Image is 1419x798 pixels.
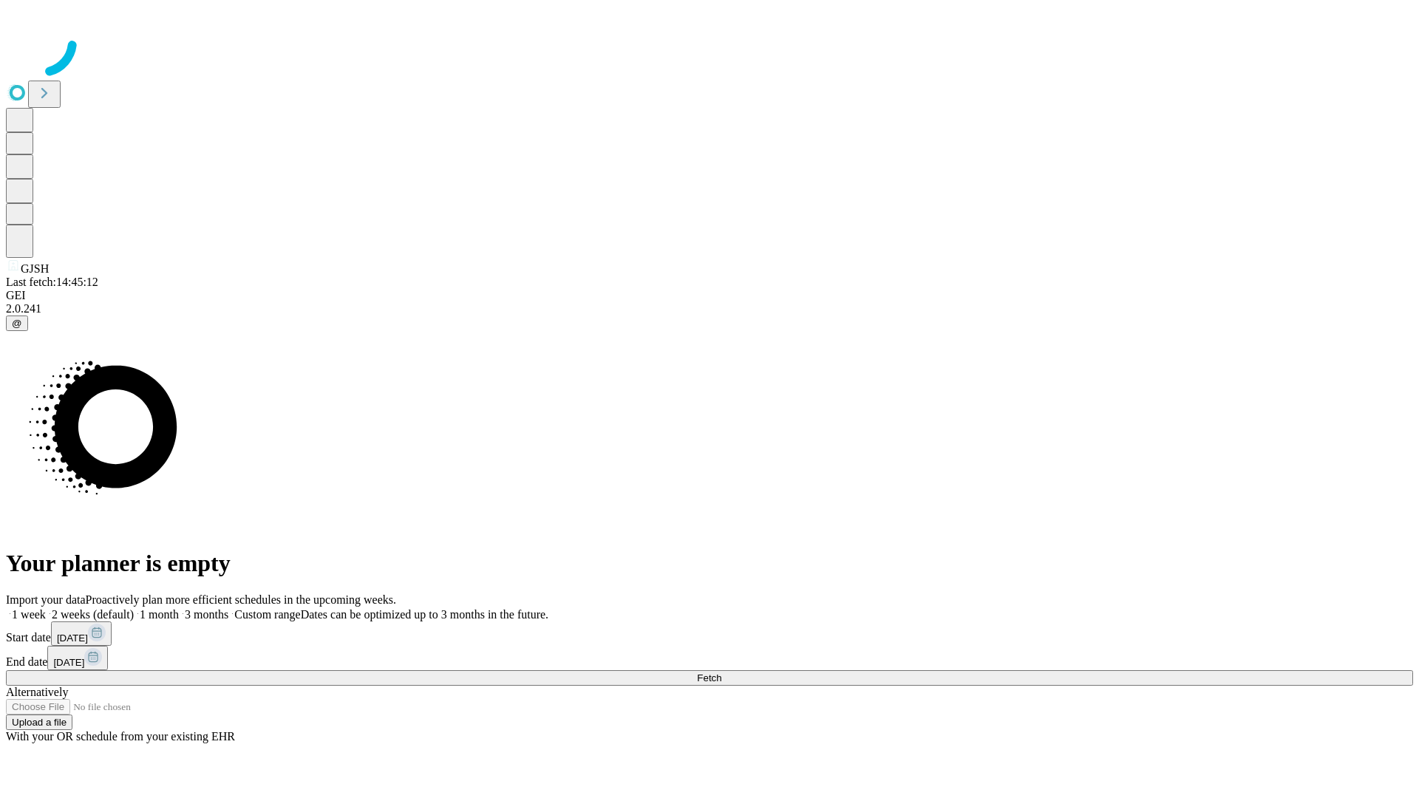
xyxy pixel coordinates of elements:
[12,318,22,329] span: @
[301,608,548,621] span: Dates can be optimized up to 3 months in the future.
[51,621,112,646] button: [DATE]
[57,632,88,644] span: [DATE]
[185,608,228,621] span: 3 months
[6,550,1413,577] h1: Your planner is empty
[21,262,49,275] span: GJSH
[6,686,68,698] span: Alternatively
[12,608,46,621] span: 1 week
[6,621,1413,646] div: Start date
[6,730,235,743] span: With your OR schedule from your existing EHR
[6,276,98,288] span: Last fetch: 14:45:12
[6,646,1413,670] div: End date
[6,715,72,730] button: Upload a file
[234,608,300,621] span: Custom range
[47,646,108,670] button: [DATE]
[697,672,721,683] span: Fetch
[6,302,1413,316] div: 2.0.241
[86,593,396,606] span: Proactively plan more efficient schedules in the upcoming weeks.
[6,593,86,606] span: Import your data
[53,657,84,668] span: [DATE]
[6,316,28,331] button: @
[52,608,134,621] span: 2 weeks (default)
[140,608,179,621] span: 1 month
[6,670,1413,686] button: Fetch
[6,289,1413,302] div: GEI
